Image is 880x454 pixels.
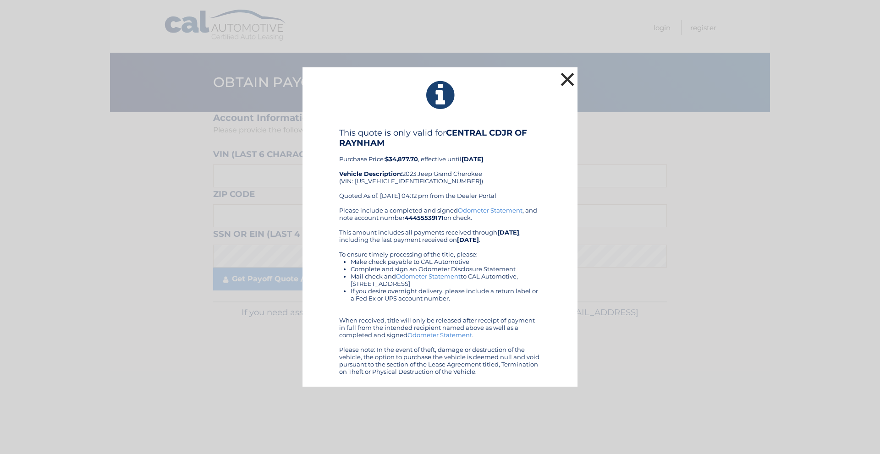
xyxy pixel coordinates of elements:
h4: This quote is only valid for [339,128,541,148]
b: [DATE] [462,155,484,163]
div: Please include a completed and signed , and note account number on check. This amount includes al... [339,207,541,375]
li: Complete and sign an Odometer Disclosure Statement [351,265,541,273]
strong: Vehicle Description: [339,170,402,177]
li: Make check payable to CAL Automotive [351,258,541,265]
b: $34,877.70 [385,155,418,163]
b: CENTRAL CDJR OF RAYNHAM [339,128,527,148]
li: Mail check and to CAL Automotive, [STREET_ADDRESS] [351,273,541,287]
button: × [558,70,577,88]
b: 44455539171 [405,214,444,221]
b: [DATE] [497,229,519,236]
b: [DATE] [457,236,479,243]
a: Odometer Statement [396,273,461,280]
a: Odometer Statement [458,207,522,214]
div: Purchase Price: , effective until 2023 Jeep Grand Cherokee (VIN: [US_VEHICLE_IDENTIFICATION_NUMBE... [339,128,541,207]
li: If you desire overnight delivery, please include a return label or a Fed Ex or UPS account number. [351,287,541,302]
a: Odometer Statement [407,331,472,339]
